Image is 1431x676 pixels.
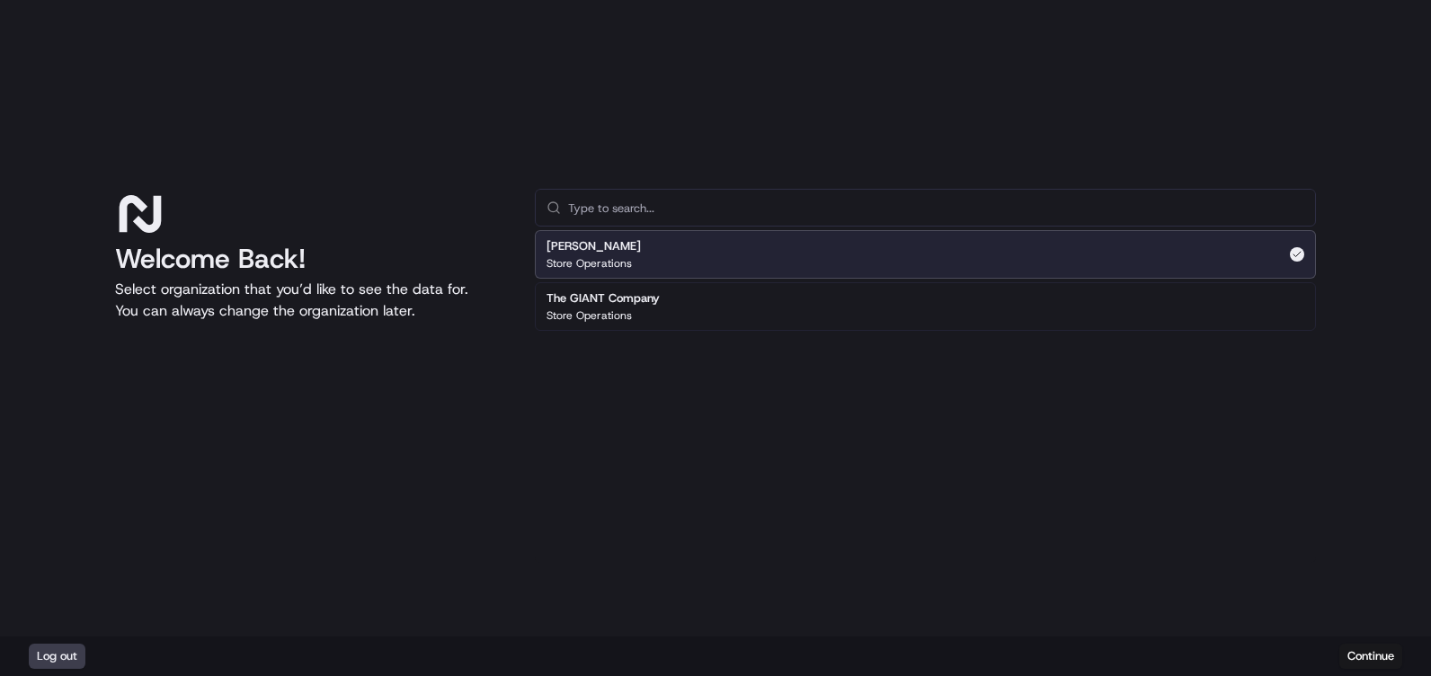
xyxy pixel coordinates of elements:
div: Suggestions [535,227,1316,334]
button: Continue [1339,644,1402,669]
p: Store Operations [547,256,632,271]
h2: The GIANT Company [547,290,660,307]
input: Type to search... [568,190,1304,226]
h2: [PERSON_NAME] [547,238,641,254]
h1: Welcome Back! [115,243,506,275]
p: Store Operations [547,308,632,323]
p: Select organization that you’d like to see the data for. You can always change the organization l... [115,279,506,322]
button: Log out [29,644,85,669]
